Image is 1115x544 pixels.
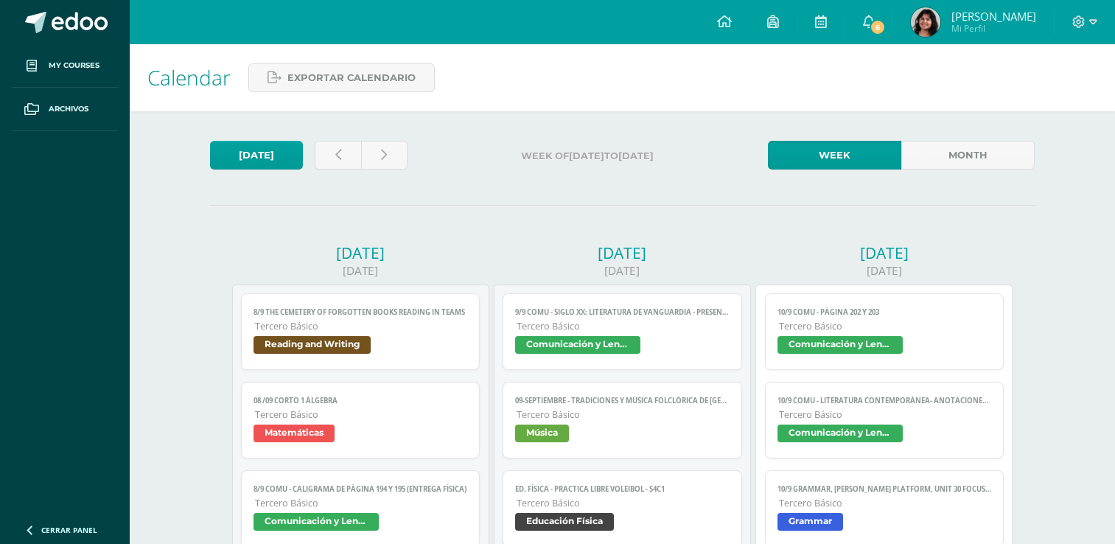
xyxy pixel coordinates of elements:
[515,396,730,405] span: 09-septiembre - Tradiciones y música folclórica de [GEOGRAPHIC_DATA]
[755,263,1013,279] div: [DATE]
[777,425,903,442] span: Comunicación y Lenguaje
[569,150,604,161] strong: [DATE]
[618,150,654,161] strong: [DATE]
[777,484,992,494] span: 10/9 Grammar, [PERSON_NAME] Platform, Unit 30 Focused practice A
[765,293,1004,370] a: 10/9 COMU - Página 202 Y 203Tercero BásicoComunicación y Lenguaje
[779,408,992,421] span: Tercero Básico
[911,7,940,37] img: 9da4bd09db85578faf3960d75a072bc8.png
[517,320,730,332] span: Tercero Básico
[147,63,231,91] span: Calendar
[254,336,371,354] span: Reading and Writing
[515,307,730,317] span: 9/9 COMU - Siglo XX: Literatura de Vanguardia - presentación
[232,263,489,279] div: [DATE]
[503,382,742,458] a: 09-septiembre - Tradiciones y música folclórica de [GEOGRAPHIC_DATA]Tercero BásicoMúsica
[901,141,1035,170] a: Month
[255,497,468,509] span: Tercero Básico
[41,525,97,535] span: Cerrar panel
[777,307,992,317] span: 10/9 COMU - Página 202 Y 203
[777,396,992,405] span: 10/9 COMU - Literatura contemporánea- Anotaciones en el cuaderno.
[254,307,468,317] span: 8/9 The Cemetery of Forgotten books reading in TEAMS
[255,320,468,332] span: Tercero Básico
[12,44,118,88] a: My courses
[777,336,903,354] span: Comunicación y Lenguaje
[869,19,885,35] span: 6
[254,513,379,531] span: Comunicación y Lenguaje
[951,9,1036,24] span: [PERSON_NAME]
[515,425,569,442] span: Música
[515,513,614,531] span: Educación Física
[765,382,1004,458] a: 10/9 COMU - Literatura contemporánea- Anotaciones en el cuaderno.Tercero BásicoComunicación y Len...
[248,63,435,92] a: Exportar calendario
[517,497,730,509] span: Tercero Básico
[254,484,468,494] span: 8/9 COMU - Caligrama de página 194 y 195 (Entrega física)
[232,243,489,263] div: [DATE]
[241,382,480,458] a: 08 /09 Corto 1 ÁlgebraTercero BásicoMatemáticas
[241,293,480,370] a: 8/9 The Cemetery of Forgotten books reading in TEAMSTercero BásicoReading and Writing
[779,320,992,332] span: Tercero Básico
[515,484,730,494] span: Ed. Física - PRACTICA LIBRE Voleibol - S4C1
[779,497,992,509] span: Tercero Básico
[951,22,1036,35] span: Mi Perfil
[255,408,468,421] span: Tercero Básico
[419,141,756,171] label: Week of to
[49,60,99,72] span: My courses
[517,408,730,421] span: Tercero Básico
[49,103,88,115] span: Archivos
[768,141,901,170] a: Week
[254,425,335,442] span: Matemáticas
[287,64,416,91] span: Exportar calendario
[503,293,742,370] a: 9/9 COMU - Siglo XX: Literatura de Vanguardia - presentaciónTercero BásicoComunicación y Lenguaje
[777,513,843,531] span: Grammar
[254,396,468,405] span: 08 /09 Corto 1 Álgebra
[494,243,751,263] div: [DATE]
[494,263,751,279] div: [DATE]
[12,88,118,131] a: Archivos
[210,141,303,170] a: [DATE]
[755,243,1013,263] div: [DATE]
[515,336,640,354] span: Comunicación y Lenguaje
